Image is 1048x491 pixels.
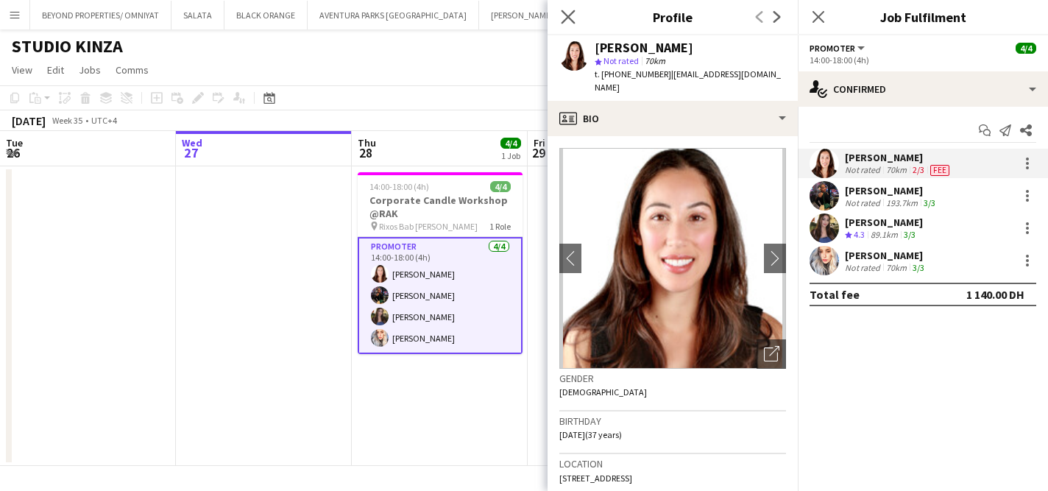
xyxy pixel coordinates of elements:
a: Jobs [73,60,107,80]
span: Comms [116,63,149,77]
div: [PERSON_NAME] [595,41,693,54]
div: [PERSON_NAME] [845,151,952,164]
div: 70km [883,262,910,273]
div: [PERSON_NAME] [845,216,923,229]
app-job-card: 14:00-18:00 (4h)4/4Corporate Candle Workshop @RAK Rixos Bab [PERSON_NAME]1 RolePromoter4/414:00-1... [358,172,523,354]
div: Not rated [845,262,883,273]
app-skills-label: 3/3 [904,229,916,240]
span: 70km [642,55,668,66]
span: 14:00-18:00 (4h) [369,181,429,192]
h3: Birthday [559,414,786,428]
span: Promoter [810,43,855,54]
div: 89.1km [868,229,901,241]
app-skills-label: 3/3 [924,197,935,208]
span: Thu [358,136,376,149]
div: 193.7km [883,197,921,208]
div: Not rated [845,197,883,208]
span: 27 [180,144,202,161]
button: [PERSON_NAME] [479,1,566,29]
span: 4/4 [490,181,511,192]
span: [STREET_ADDRESS] [559,473,632,484]
span: Fri [534,136,545,149]
span: [DEMOGRAPHIC_DATA] [559,386,647,398]
span: 28 [355,144,376,161]
span: 29 [531,144,545,161]
button: Promoter [810,43,867,54]
span: Fee [930,165,949,176]
div: 1 Job [501,150,520,161]
a: View [6,60,38,80]
span: View [12,63,32,77]
span: 4/4 [1016,43,1036,54]
button: BEYOND PROPERTIES/ OMNIYAT [30,1,171,29]
div: [PERSON_NAME] [845,184,938,197]
div: 14:00-18:00 (4h) [810,54,1036,66]
div: [PERSON_NAME] [845,249,927,262]
h3: Profile [548,7,798,27]
h3: Job Fulfilment [798,7,1048,27]
div: [DATE] [12,113,46,128]
div: Open photos pop-in [757,339,786,369]
span: Not rated [603,55,639,66]
button: AVENTURA PARKS [GEOGRAPHIC_DATA] [308,1,479,29]
a: Comms [110,60,155,80]
img: Crew avatar or photo [559,148,786,369]
span: Rixos Bab [PERSON_NAME] [379,221,478,232]
div: UTC+4 [91,115,117,126]
div: Crew has different fees then in role [927,164,952,176]
span: 4/4 [500,138,521,149]
span: 26 [4,144,23,161]
button: BLACK ORANGE [224,1,308,29]
h3: Location [559,457,786,470]
h1: STUDIO KINZA [12,35,123,57]
div: Confirmed [798,71,1048,107]
span: 1 Role [489,221,511,232]
app-skills-label: 3/3 [913,262,924,273]
div: Not rated [845,164,883,176]
div: 1 140.00 DH [966,287,1024,302]
app-skills-label: 2/3 [913,164,924,175]
app-card-role: Promoter4/414:00-18:00 (4h)[PERSON_NAME][PERSON_NAME][PERSON_NAME][PERSON_NAME] [358,237,523,354]
span: Week 35 [49,115,85,126]
h3: Corporate Candle Workshop @RAK [358,194,523,220]
span: [DATE] (37 years) [559,429,622,440]
span: Tue [6,136,23,149]
span: 4.3 [854,229,865,240]
button: SALATA [171,1,224,29]
div: 70km [883,164,910,176]
h3: Gender [559,372,786,385]
div: Bio [548,101,798,136]
span: | [EMAIL_ADDRESS][DOMAIN_NAME] [595,68,781,93]
span: Edit [47,63,64,77]
span: Jobs [79,63,101,77]
span: Wed [182,136,202,149]
span: t. [PHONE_NUMBER] [595,68,671,80]
div: Total fee [810,287,860,302]
a: Edit [41,60,70,80]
